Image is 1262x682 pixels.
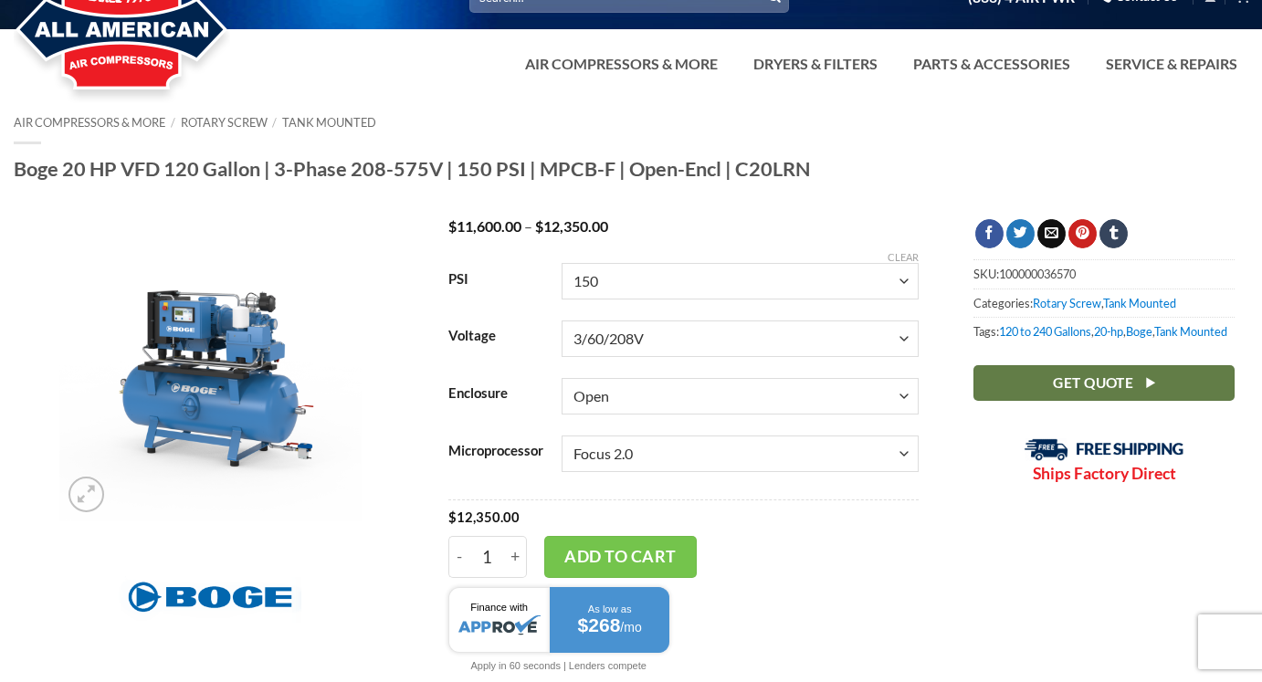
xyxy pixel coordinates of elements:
[14,156,1248,182] h1: Boge 20 HP VFD 120 Gallon | 3-Phase 208-575V | 150 PSI | MPCB-F | Open-Encl | C20LRN
[1094,324,1123,339] a: 20-hp
[14,116,1248,130] nav: Breadcrumb
[171,115,175,130] span: /
[973,289,1235,317] span: Categories: ,
[1006,219,1035,248] a: Share on Twitter
[999,324,1091,339] a: 120 to 240 Gallons
[973,365,1235,401] a: Get Quote
[448,509,457,525] span: $
[181,115,268,130] a: Rotary Screw
[470,536,504,578] input: Product quantity
[448,509,520,525] bdi: 12,350.00
[282,115,376,130] a: Tank Mounted
[973,259,1235,288] span: SKU:
[59,219,362,521] img: Boge 20 HP VFD 120 Gallon | 3-Phase 208-575V | 150 PSI | MPCB-F | Open-Encl | C20LRN 1
[514,46,729,82] a: Air Compressors & More
[544,536,698,578] button: Add to cart
[448,217,457,235] span: $
[448,272,543,287] label: PSI
[14,115,165,130] a: Air Compressors & More
[448,386,543,401] label: Enclosure
[1154,324,1227,339] a: Tank Mounted
[1126,324,1152,339] a: Boge
[1068,219,1097,248] a: Pin on Pinterest
[535,217,543,235] span: $
[448,217,521,235] bdi: 11,600.00
[902,46,1081,82] a: Parts & Accessories
[1033,296,1101,310] a: Rotary Screw
[973,317,1235,345] span: Tags: , , ,
[272,115,277,130] span: /
[448,444,543,458] label: Microprocessor
[1095,46,1248,82] a: Service & Repairs
[888,251,919,264] a: Clear options
[503,536,527,578] input: Increase quantity of Boge 20 HP VFD 120 Gallon | 3-Phase 208-575V | 150 PSI | MPCB-F | Open-Encl ...
[68,477,104,512] a: Zoom
[524,217,532,235] span: –
[1053,372,1133,394] span: Get Quote
[742,46,889,82] a: Dryers & Filters
[975,219,1004,248] a: Share on Facebook
[1033,464,1176,483] strong: Ships Factory Direct
[1025,438,1184,461] img: Free Shipping
[999,267,1076,281] span: 100000036570
[448,329,543,343] label: Voltage
[448,536,470,578] input: Reduce quantity of Boge 20 HP VFD 120 Gallon | 3-Phase 208-575V | 150 PSI | MPCB-F | Open-Encl | ...
[535,217,608,235] bdi: 12,350.00
[1037,219,1066,248] a: Email to a Friend
[119,572,301,623] img: Boge
[1103,296,1176,310] a: Tank Mounted
[1099,219,1128,248] a: Share on Tumblr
